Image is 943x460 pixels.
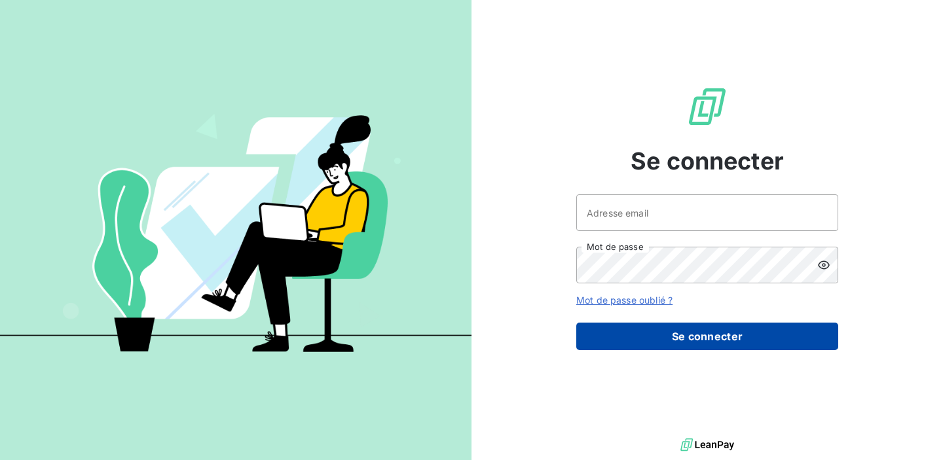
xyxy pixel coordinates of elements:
[631,143,784,179] span: Se connecter
[686,86,728,128] img: Logo LeanPay
[680,435,734,455] img: logo
[576,194,838,231] input: placeholder
[576,294,673,306] a: Mot de passe oublié ?
[576,323,838,350] button: Se connecter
